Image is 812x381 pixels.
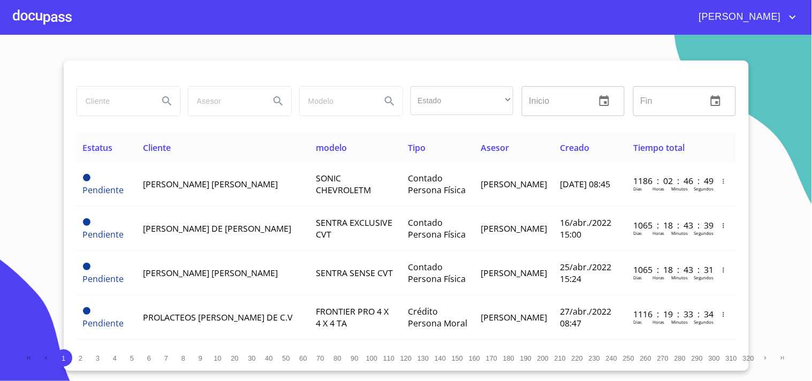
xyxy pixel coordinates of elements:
button: 90 [346,349,363,367]
button: 130 [415,349,432,367]
input: search [188,87,261,116]
button: 250 [620,349,638,367]
span: Pendiente [83,228,124,240]
span: 180 [503,354,514,362]
span: Pendiente [83,218,90,226]
span: 140 [435,354,446,362]
span: Asesor [481,142,509,154]
span: 100 [366,354,377,362]
span: 10 [214,354,221,362]
button: 30 [244,349,261,367]
span: [PERSON_NAME] DE [PERSON_NAME] [143,223,291,234]
button: 9 [192,349,209,367]
span: 160 [469,354,480,362]
span: [PERSON_NAME] [481,178,547,190]
span: 7 [164,354,168,362]
button: 110 [381,349,398,367]
span: [PERSON_NAME] [691,9,786,26]
button: 1 [55,349,72,367]
span: 250 [623,354,634,362]
button: 7 [158,349,175,367]
p: Dias [633,275,642,280]
span: Tiempo total [633,142,685,154]
button: 150 [449,349,466,367]
span: Contado Persona Física [408,261,466,285]
span: SENTRA EXCLUSIVE CVT [316,217,392,240]
span: 300 [709,354,720,362]
span: 4 [113,354,117,362]
button: 60 [295,349,312,367]
p: Dias [633,319,642,325]
button: 140 [432,349,449,367]
button: 3 [89,349,107,367]
span: 50 [282,354,290,362]
button: 280 [672,349,689,367]
button: 300 [706,349,723,367]
p: Segundos [694,230,714,236]
p: Minutos [671,230,688,236]
button: 310 [723,349,740,367]
p: 1065 : 18 : 43 : 31 [633,264,705,276]
button: Search [265,88,291,114]
button: 120 [398,349,415,367]
span: [PERSON_NAME] [481,223,547,234]
button: 20 [226,349,244,367]
span: 190 [520,354,532,362]
button: 4 [107,349,124,367]
span: 130 [418,354,429,362]
button: Search [377,88,403,114]
span: [PERSON_NAME] [481,311,547,323]
span: Crédito Persona Moral [408,306,467,329]
p: Dias [633,186,642,192]
button: 170 [483,349,500,367]
span: Pendiente [83,317,124,329]
button: 270 [655,349,672,367]
span: 5 [130,354,134,362]
span: Estatus [83,142,113,154]
button: 70 [312,349,329,367]
span: 120 [400,354,412,362]
span: 260 [640,354,651,362]
span: modelo [316,142,347,154]
input: search [77,87,150,116]
p: Horas [652,230,664,236]
p: Segundos [694,186,714,192]
input: search [300,87,373,116]
span: 16/abr./2022 15:00 [560,217,611,240]
span: 280 [674,354,686,362]
span: Pendiente [83,307,90,315]
span: 110 [383,354,394,362]
span: FRONTIER PRO 4 X 4 X 4 TA [316,306,389,329]
button: 190 [518,349,535,367]
button: 220 [569,349,586,367]
span: 9 [199,354,202,362]
p: Horas [652,186,664,192]
button: 10 [209,349,226,367]
span: Tipo [408,142,426,154]
span: [PERSON_NAME] [PERSON_NAME] [143,267,278,279]
span: 70 [316,354,324,362]
span: SENTRA SENSE CVT [316,267,393,279]
p: Minutos [671,319,688,325]
span: SONIC CHEVROLETM [316,172,371,196]
span: 30 [248,354,255,362]
button: 50 [278,349,295,367]
span: Pendiente [83,273,124,285]
button: 2 [72,349,89,367]
button: 5 [124,349,141,367]
span: Creado [560,142,589,154]
button: 80 [329,349,346,367]
p: Dias [633,230,642,236]
span: 150 [452,354,463,362]
span: 270 [657,354,669,362]
div: ​ [411,86,513,115]
span: 27/abr./2022 08:47 [560,306,611,329]
span: 1 [62,354,65,362]
p: 1116 : 19 : 33 : 34 [633,308,705,320]
span: Pendiente [83,184,124,196]
span: 170 [486,354,497,362]
p: 1186 : 02 : 46 : 49 [633,175,705,187]
span: 220 [572,354,583,362]
span: 200 [537,354,549,362]
p: Horas [652,275,664,280]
